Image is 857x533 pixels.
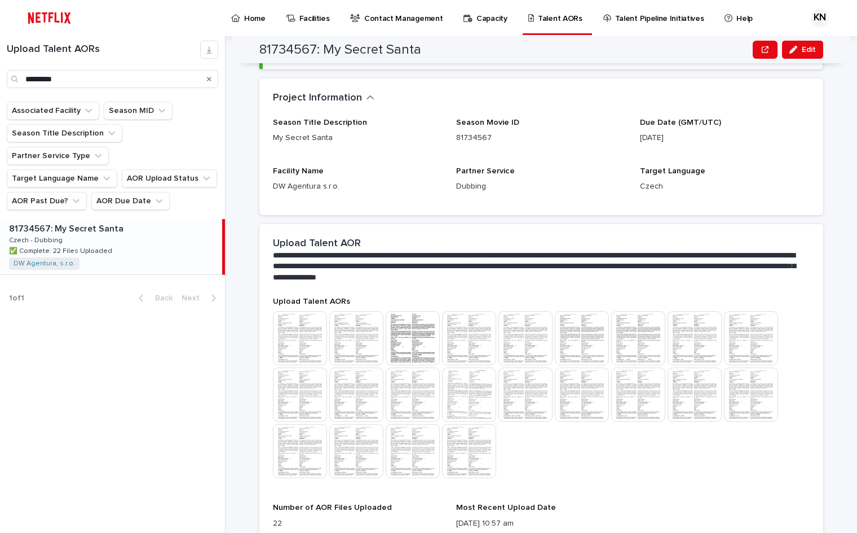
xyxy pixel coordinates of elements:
[91,192,170,210] button: AOR Due Date
[456,181,626,193] p: Dubbing
[7,102,99,120] button: Associated Facility
[273,298,350,305] span: Upload Talent AORs
[9,245,114,255] p: ✅ Complete: 22 Files Uploaded
[259,42,421,58] h2: 81734567: My Secret Santa
[456,132,626,144] p: 81734567
[456,518,626,530] p: [DATE] 10:57 am
[456,167,515,175] span: Partner Service
[273,504,392,512] span: Number of AOR Files Uploaded
[122,169,217,187] button: AOR Upload Status
[802,46,816,54] span: Edit
[14,260,75,268] a: DW Agentura, s.r.o.
[782,41,823,59] button: Edit
[9,221,126,234] p: 81734567: My Secret Santa
[177,293,225,303] button: Next
[811,9,829,27] div: KN
[182,294,206,302] span: Next
[456,504,556,512] span: Most Recent Upload Date
[7,147,109,165] button: Partner Service Type
[640,181,810,193] p: Czech
[148,294,173,302] span: Back
[7,124,122,142] button: Season Title Description
[23,7,76,29] img: ifQbXi3ZQGMSEF7WDB7W
[273,518,443,530] p: 22
[104,102,173,120] button: Season MID
[273,119,367,126] span: Season Title Description
[273,238,361,250] h2: Upload Talent AOR
[640,119,721,126] span: Due Date (GMT/UTC)
[7,70,218,88] input: Search
[273,92,374,104] button: Project Information
[456,119,519,126] span: Season Movie ID
[273,167,324,175] span: Facility Name
[9,234,65,244] p: Czech - Dubbing
[7,192,87,210] button: AOR Past Due?
[273,181,443,193] p: DW Agentura s.r.o.
[273,92,362,104] h2: Project Information
[273,132,443,144] p: My Secret Santa
[640,167,705,175] span: Target Language
[130,293,177,303] button: Back
[7,169,117,187] button: Target Language Name
[640,132,810,144] p: [DATE]
[7,43,200,56] h1: Upload Talent AORs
